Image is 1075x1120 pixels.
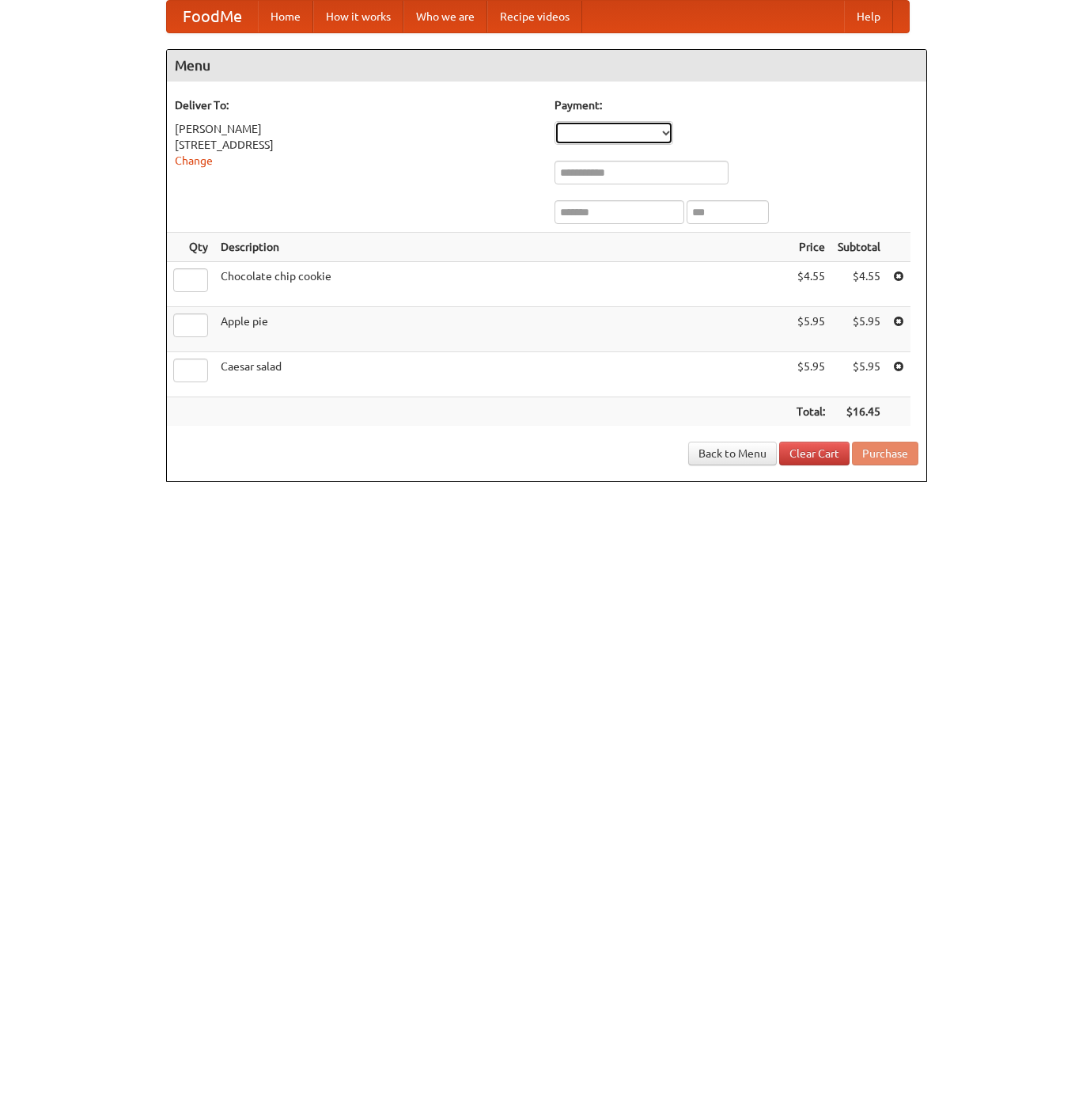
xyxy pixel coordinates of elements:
a: Recipe videos [487,1,582,32]
td: $4.55 [790,262,831,307]
td: Caesar salad [214,352,790,397]
td: $4.55 [831,262,887,307]
h5: Deliver To: [175,97,539,113]
a: Change [175,154,213,167]
a: Clear Cart [779,442,850,465]
td: $5.95 [790,352,831,397]
h4: Menu [167,50,926,82]
th: Qty [167,233,214,262]
td: Chocolate chip cookie [214,262,790,307]
th: Description [214,233,790,262]
th: Subtotal [831,233,887,262]
h5: Payment: [555,97,918,113]
a: Who we are [403,1,487,32]
a: FoodMe [167,1,258,32]
td: $5.95 [790,307,831,352]
div: [STREET_ADDRESS] [175,137,539,153]
td: $5.95 [831,352,887,397]
td: Apple pie [214,307,790,352]
button: Purchase [852,442,918,465]
th: Price [790,233,831,262]
a: How it works [313,1,403,32]
td: $5.95 [831,307,887,352]
th: Total: [790,397,831,427]
a: Help [844,1,893,32]
a: Home [258,1,313,32]
th: $16.45 [831,397,887,427]
div: [PERSON_NAME] [175,121,539,137]
a: Back to Menu [688,442,777,465]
